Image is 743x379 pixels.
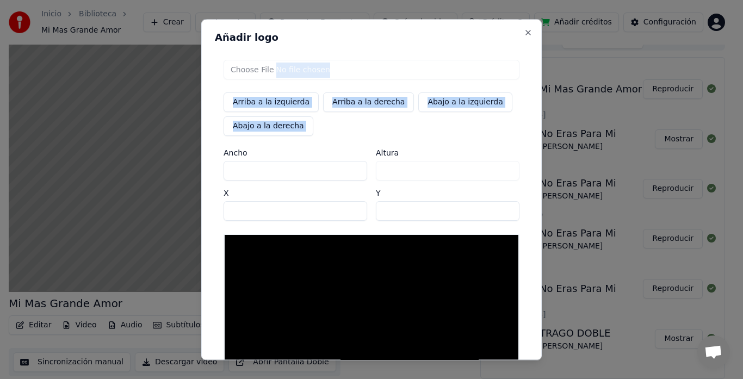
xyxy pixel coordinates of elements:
[224,116,313,136] button: Abajo a la derecha
[224,189,367,197] label: X
[376,149,519,157] label: Altura
[418,92,512,112] button: Abajo a la izquierda
[376,189,519,197] label: Y
[215,33,528,42] h2: Añadir logo
[323,92,414,112] button: Arriba a la derecha
[224,149,367,157] label: Ancho
[224,92,319,112] button: Arriba a la izquierda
